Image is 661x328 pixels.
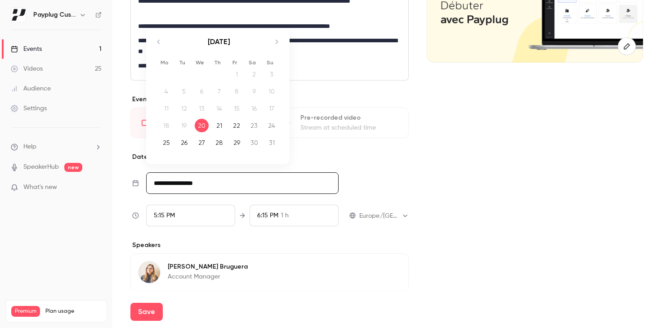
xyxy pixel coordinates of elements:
[11,45,42,54] div: Events
[130,95,409,104] p: Event type
[168,262,248,271] p: [PERSON_NAME] Bruguera
[247,102,261,115] div: 16
[175,100,193,117] td: Not available. Tuesday, August 12, 2025
[210,83,228,100] td: Not available. Thursday, August 7, 2025
[246,100,263,117] td: Not available. Saturday, August 16, 2025
[64,163,82,172] span: new
[130,241,409,250] p: Speakers
[195,102,209,115] div: 13
[263,83,281,100] td: Not available. Sunday, August 10, 2025
[228,134,246,151] td: Friday, August 29, 2025
[228,117,246,134] td: Friday, August 22, 2025
[195,119,209,132] div: 20
[247,85,261,98] div: 9
[193,134,210,151] td: Wednesday, August 27, 2025
[130,303,163,321] button: Save
[175,134,193,151] td: Tuesday, August 26, 2025
[246,117,263,134] td: Saturday, August 23, 2025
[160,102,174,115] div: 11
[160,85,174,98] div: 4
[193,83,210,100] td: Not available. Wednesday, August 6, 2025
[158,100,175,117] td: Not available. Monday, August 11, 2025
[250,205,339,226] div: To
[23,142,36,152] span: Help
[265,102,279,115] div: 17
[195,136,209,149] div: 27
[247,67,261,81] div: 2
[263,66,281,83] td: Not available. Sunday, August 3, 2025
[212,102,226,115] div: 14
[146,29,289,160] div: Calendar
[230,67,244,81] div: 1
[154,212,175,219] span: 5:15 PM
[267,59,273,66] small: Su
[265,119,279,132] div: 24
[230,136,244,149] div: 29
[212,136,226,149] div: 28
[359,211,409,220] div: Europe/[GEOGRAPHIC_DATA]
[300,123,397,132] div: Stream at scheduled time
[138,261,160,283] img: Marie Bruguera
[195,85,209,98] div: 6
[193,117,210,134] td: Selected. Wednesday, August 20, 2025
[146,172,339,194] input: Tue, Feb 17, 2026
[11,8,26,22] img: Payplug Customer Success
[232,59,237,66] small: Fr
[212,85,226,98] div: 7
[247,119,261,132] div: 23
[158,117,175,134] td: Not available. Monday, August 18, 2025
[230,102,244,115] div: 15
[263,117,281,134] td: Sunday, August 24, 2025
[228,66,246,83] td: Not available. Friday, August 1, 2025
[230,85,244,98] div: 8
[210,134,228,151] td: Thursday, August 28, 2025
[247,136,261,149] div: 30
[230,119,244,132] div: 22
[193,100,210,117] td: Not available. Wednesday, August 13, 2025
[228,100,246,117] td: Not available. Friday, August 15, 2025
[130,108,268,138] div: LiveGo live at scheduled time
[175,117,193,134] td: Not available. Tuesday, August 19, 2025
[11,84,51,93] div: Audience
[177,136,191,149] div: 26
[281,211,289,220] span: 1 h
[158,83,175,100] td: Not available. Monday, August 4, 2025
[160,136,174,149] div: 25
[146,205,235,226] div: From
[265,136,279,149] div: 31
[246,134,263,151] td: Saturday, August 30, 2025
[257,212,278,219] span: 6:15 PM
[300,113,397,122] div: Pre-recorded video
[158,134,175,151] td: Monday, August 25, 2025
[45,308,101,315] span: Plan usage
[265,85,279,98] div: 10
[263,134,281,151] td: Sunday, August 31, 2025
[246,83,263,100] td: Not available. Saturday, August 9, 2025
[160,119,174,132] div: 18
[210,100,228,117] td: Not available. Thursday, August 14, 2025
[228,83,246,100] td: Not available. Friday, August 8, 2025
[196,59,204,66] small: We
[161,59,169,66] small: Mo
[214,59,221,66] small: Th
[265,67,279,81] div: 3
[249,59,256,66] small: Sa
[179,59,185,66] small: Tu
[91,184,102,192] iframe: Noticeable Trigger
[212,119,226,132] div: 21
[263,100,281,117] td: Not available. Sunday, August 17, 2025
[23,162,59,172] a: SpeakerHub
[11,306,40,317] span: Premium
[33,10,76,19] h6: Payplug Customer Success
[177,119,191,132] div: 19
[246,66,263,83] td: Not available. Saturday, August 2, 2025
[11,142,102,152] li: help-dropdown-opener
[11,64,43,73] div: Videos
[177,102,191,115] div: 12
[130,153,409,162] p: Date and time
[210,117,228,134] td: Thursday, August 21, 2025
[175,83,193,100] td: Not available. Tuesday, August 5, 2025
[23,183,57,192] span: What's new
[271,108,408,138] div: Pre-recorded videoStream at scheduled time
[208,37,230,46] strong: [DATE]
